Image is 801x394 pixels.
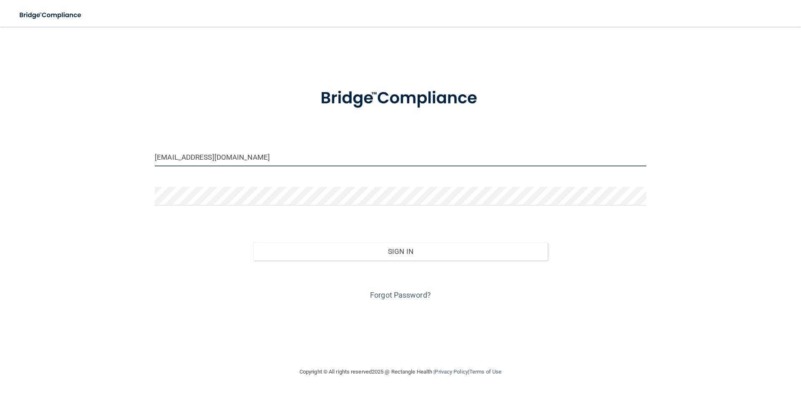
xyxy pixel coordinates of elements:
[155,148,646,166] input: Email
[248,359,553,385] div: Copyright © All rights reserved 2025 @ Rectangle Health | |
[13,7,89,24] img: bridge_compliance_login_screen.278c3ca4.svg
[469,369,501,375] a: Terms of Use
[370,291,431,299] a: Forgot Password?
[303,77,498,120] img: bridge_compliance_login_screen.278c3ca4.svg
[253,242,548,261] button: Sign In
[435,369,468,375] a: Privacy Policy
